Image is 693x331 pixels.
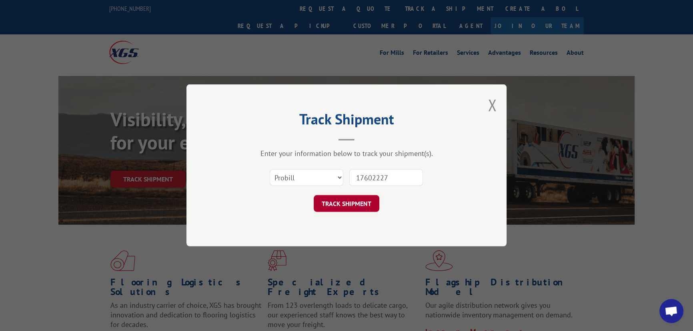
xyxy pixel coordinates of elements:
button: TRACK SHIPMENT [314,195,379,212]
input: Number(s) [349,169,423,186]
button: Close modal [488,94,497,116]
h2: Track Shipment [226,114,467,129]
div: Enter your information below to track your shipment(s). [226,149,467,158]
div: Open chat [659,299,683,323]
